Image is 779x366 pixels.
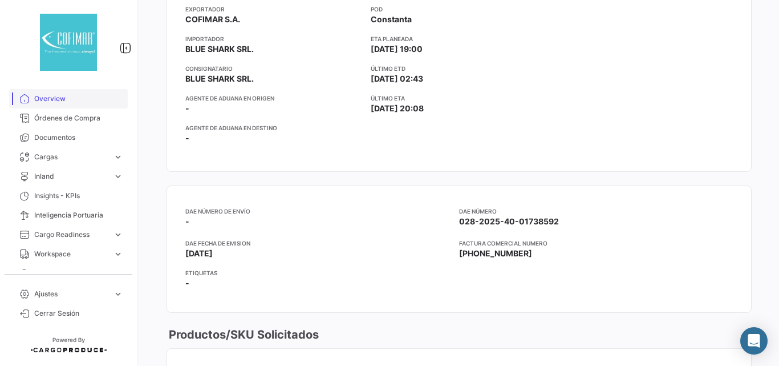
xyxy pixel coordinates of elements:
span: [DATE] 19:00 [371,43,423,55]
a: Insights - KPIs [9,186,128,206]
span: - [185,216,189,226]
span: [DATE] 02:43 [371,73,423,85]
span: BLUE SHARK SRL. [185,43,254,55]
a: Órdenes de Compra [9,108,128,128]
span: - [185,277,189,289]
span: Constanta [371,14,412,25]
span: Workspace [34,249,108,259]
span: - [185,132,189,144]
span: - [185,103,189,114]
span: expand_more [113,230,123,240]
div: Abrir Intercom Messenger [740,327,768,355]
span: Documentos [34,132,123,143]
span: [DATE] [185,248,213,258]
app-card-info-title: Último ETA [371,94,547,103]
app-card-info-title: Agente de Aduana en Origen [185,94,362,103]
span: Insights - KPIs [34,191,123,201]
span: Programas [34,268,123,279]
span: BLUE SHARK SRL. [185,73,254,85]
span: expand_more [113,289,123,299]
app-card-info-title: Etiquetas [185,268,733,277]
h3: Productos/SKU Solicitados [167,327,319,343]
span: COFIMAR S.A. [185,14,240,25]
app-card-info-title: DAE FECHA DE EMISION [185,239,459,248]
span: Cargas [34,152,108,162]
span: expand_more [113,171,123,182]
app-card-info-title: POD [371,5,547,14]
span: [PHONE_NUMBER] [459,248,532,258]
span: Órdenes de Compra [34,113,123,123]
span: [DATE] 20:08 [371,103,424,114]
span: expand_more [113,152,123,162]
span: Inteligencia Portuaria [34,210,123,220]
app-card-info-title: DAE Número [459,207,733,216]
span: Cerrar Sesión [34,308,123,319]
a: Overview [9,89,128,108]
span: expand_more [113,249,123,259]
a: Documentos [9,128,128,147]
a: Programas [9,264,128,283]
app-card-info-title: Exportador [185,5,362,14]
app-card-info-title: Último ETD [371,64,547,73]
span: Inland [34,171,108,182]
app-card-info-title: DAE NÚMERO DE ENVÍO [185,207,459,216]
app-card-info-title: ETA planeada [371,34,547,43]
app-card-info-title: Consignatario [185,64,362,73]
app-card-info-title: FACTURA COMERCIAL NUMERO [459,239,733,248]
span: Ajustes [34,289,108,299]
span: Overview [34,94,123,104]
app-card-info-title: Importador [185,34,362,43]
a: Inteligencia Portuaria [9,206,128,225]
span: 028-2025-40-01738592 [459,216,559,226]
span: Cargo Readiness [34,230,108,240]
img: dddaabaa-7948-40ed-83b9-87789787af52.jpeg [40,14,97,71]
app-card-info-title: Agente de Aduana en Destino [185,123,362,132]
